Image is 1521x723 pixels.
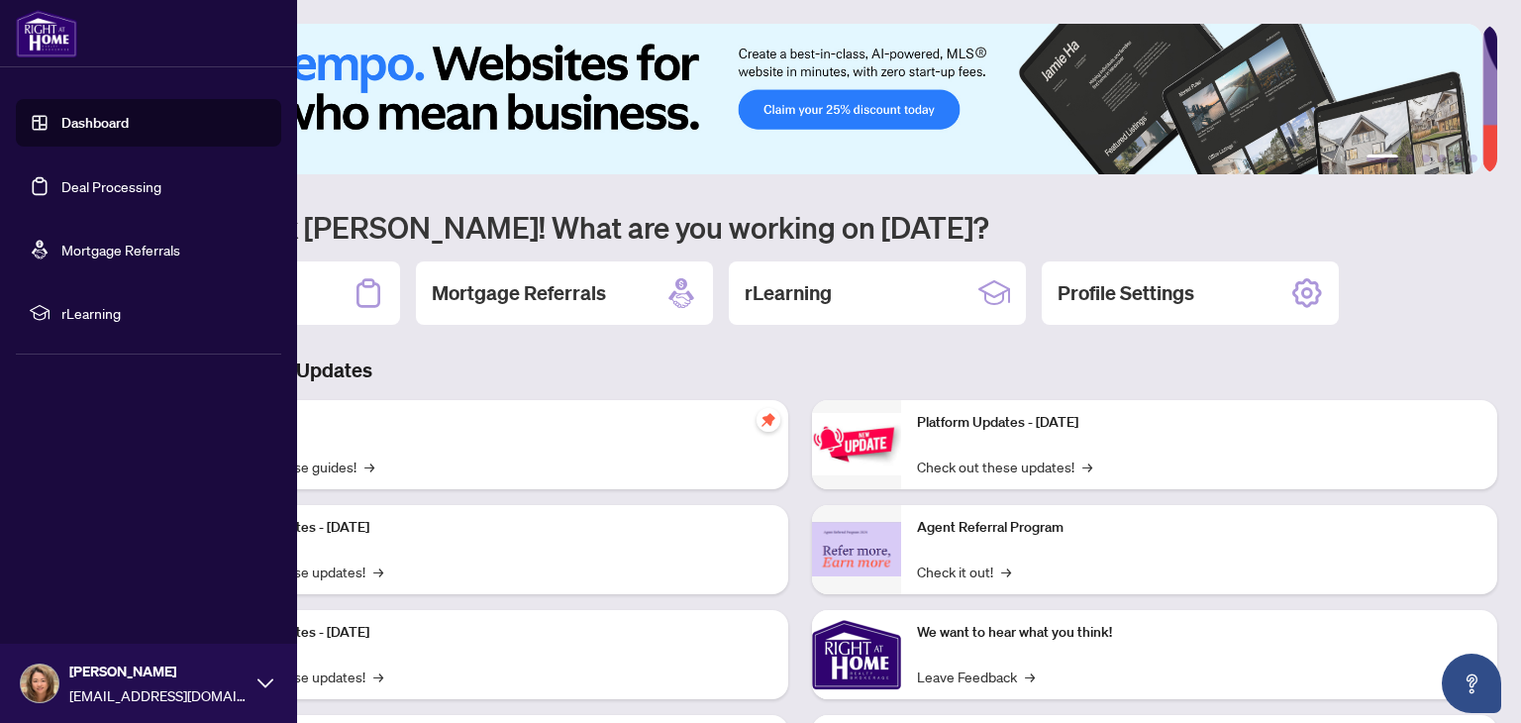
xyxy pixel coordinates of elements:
span: rLearning [61,302,267,324]
span: → [373,666,383,687]
span: pushpin [757,408,780,432]
h3: Brokerage & Industry Updates [103,357,1497,384]
span: → [1025,666,1035,687]
button: 6 [1470,155,1477,162]
img: Platform Updates - June 23, 2025 [812,413,901,475]
span: [EMAIL_ADDRESS][DOMAIN_NAME] [69,684,248,706]
p: Platform Updates - [DATE] [208,622,772,644]
span: [PERSON_NAME] [69,661,248,682]
span: → [373,561,383,582]
p: Self-Help [208,412,772,434]
h2: Profile Settings [1058,279,1194,307]
span: → [1082,456,1092,477]
button: 2 [1406,155,1414,162]
a: Leave Feedback→ [917,666,1035,687]
img: Profile Icon [21,665,58,702]
a: Check out these updates!→ [917,456,1092,477]
img: logo [16,10,77,57]
a: Check it out!→ [917,561,1011,582]
p: Agent Referral Program [917,517,1481,539]
span: → [364,456,374,477]
img: Slide 0 [103,24,1482,174]
a: Deal Processing [61,177,161,195]
button: 3 [1422,155,1430,162]
h1: Welcome back [PERSON_NAME]! What are you working on [DATE]? [103,208,1497,246]
p: Platform Updates - [DATE] [208,517,772,539]
button: Open asap [1442,654,1501,713]
button: 1 [1367,155,1398,162]
button: 5 [1454,155,1462,162]
button: 4 [1438,155,1446,162]
span: → [1001,561,1011,582]
img: Agent Referral Program [812,522,901,576]
h2: rLearning [745,279,832,307]
p: Platform Updates - [DATE] [917,412,1481,434]
img: We want to hear what you think! [812,610,901,699]
a: Mortgage Referrals [61,241,180,258]
p: We want to hear what you think! [917,622,1481,644]
h2: Mortgage Referrals [432,279,606,307]
a: Dashboard [61,114,129,132]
